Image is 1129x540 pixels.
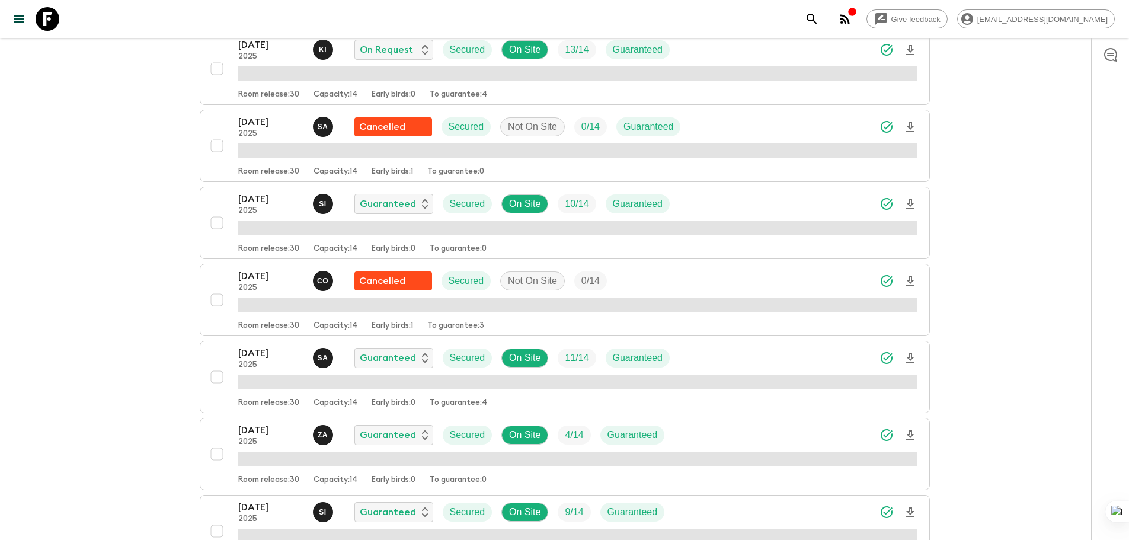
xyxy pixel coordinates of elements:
[879,351,894,365] svg: Synced Successfully
[903,352,917,366] svg: Download Onboarding
[508,120,557,134] p: Not On Site
[879,197,894,211] svg: Synced Successfully
[450,197,485,211] p: Secured
[238,90,299,100] p: Room release: 30
[879,43,894,57] svg: Synced Successfully
[318,430,328,440] p: Z A
[372,398,415,408] p: Early birds: 0
[509,351,540,365] p: On Site
[372,90,415,100] p: Early birds: 0
[501,194,548,213] div: On Site
[509,43,540,57] p: On Site
[903,429,917,443] svg: Download Onboarding
[430,398,487,408] p: To guarantee: 4
[565,428,583,442] p: 4 / 14
[360,351,416,365] p: Guaranteed
[574,117,607,136] div: Trip Fill
[501,40,548,59] div: On Site
[238,398,299,408] p: Room release: 30
[903,197,917,212] svg: Download Onboarding
[558,426,590,445] div: Trip Fill
[430,475,487,485] p: To guarantee: 0
[442,117,491,136] div: Secured
[372,167,413,177] p: Early birds: 1
[607,428,658,442] p: Guaranteed
[238,269,303,283] p: [DATE]
[500,271,565,290] div: Not On Site
[238,360,303,370] p: 2025
[314,321,357,331] p: Capacity: 14
[200,187,930,259] button: [DATE]2025Said IsouktanGuaranteedSecuredOn SiteTrip FillGuaranteedRoom release:30Capacity:14Early...
[565,197,589,211] p: 10 / 14
[501,503,548,522] div: On Site
[313,197,335,207] span: Said Isouktan
[372,475,415,485] p: Early birds: 0
[372,321,413,331] p: Early birds: 1
[319,199,327,209] p: S I
[238,206,303,216] p: 2025
[313,120,335,130] span: Samir Achahri
[442,271,491,290] div: Secured
[449,120,484,134] p: Secured
[317,276,328,286] p: C O
[318,353,328,363] p: S A
[313,348,335,368] button: SA
[565,351,589,365] p: 11 / 14
[313,43,335,53] span: Khaled Ingrioui
[238,283,303,293] p: 2025
[238,244,299,254] p: Room release: 30
[957,9,1115,28] div: [EMAIL_ADDRESS][DOMAIN_NAME]
[238,437,303,447] p: 2025
[565,505,583,519] p: 9 / 14
[427,321,484,331] p: To guarantee: 3
[313,506,335,515] span: Said Isouktan
[200,418,930,490] button: [DATE]2025Zakaria AchahriGuaranteedSecuredOn SiteTrip FillGuaranteedRoom release:30Capacity:14Ear...
[200,33,930,105] button: [DATE]2025Khaled IngriouiOn RequestSecuredOn SiteTrip FillGuaranteedRoom release:30Capacity:14Ear...
[581,274,600,288] p: 0 / 14
[903,120,917,135] svg: Download Onboarding
[613,351,663,365] p: Guaranteed
[879,505,894,519] svg: Synced Successfully
[319,45,327,55] p: K I
[360,428,416,442] p: Guaranteed
[430,244,487,254] p: To guarantee: 0
[449,274,484,288] p: Secured
[359,120,405,134] p: Cancelled
[372,244,415,254] p: Early birds: 0
[313,352,335,361] span: Samir Achahri
[574,271,607,290] div: Trip Fill
[200,110,930,182] button: [DATE]2025Samir AchahriFlash Pack cancellationSecuredNot On SiteTrip FillGuaranteedRoom release:3...
[613,43,663,57] p: Guaranteed
[450,428,485,442] p: Secured
[427,167,484,177] p: To guarantee: 0
[313,274,335,284] span: Chama Ouammi
[443,503,492,522] div: Secured
[318,122,328,132] p: S A
[314,90,357,100] p: Capacity: 14
[314,398,357,408] p: Capacity: 14
[509,428,540,442] p: On Site
[607,505,658,519] p: Guaranteed
[359,274,405,288] p: Cancelled
[450,43,485,57] p: Secured
[200,264,930,336] button: [DATE]2025Chama OuammiFlash Pack cancellationSecuredNot On SiteTrip FillRoom release:30Capacity:1...
[866,9,948,28] a: Give feedback
[354,271,432,290] div: Flash Pack cancellation
[623,120,674,134] p: Guaranteed
[903,274,917,289] svg: Download Onboarding
[238,500,303,515] p: [DATE]
[558,503,590,522] div: Trip Fill
[238,167,299,177] p: Room release: 30
[313,117,335,137] button: SA
[238,321,299,331] p: Room release: 30
[238,346,303,360] p: [DATE]
[558,194,596,213] div: Trip Fill
[313,271,335,291] button: CO
[903,43,917,57] svg: Download Onboarding
[885,15,947,24] span: Give feedback
[508,274,557,288] p: Not On Site
[313,502,335,522] button: SI
[314,244,357,254] p: Capacity: 14
[581,120,600,134] p: 0 / 14
[314,167,357,177] p: Capacity: 14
